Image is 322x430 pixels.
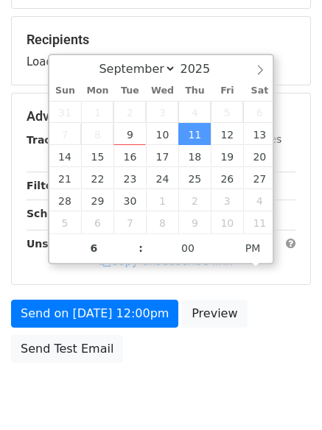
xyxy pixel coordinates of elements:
[178,167,211,189] span: September 25, 2025
[27,238,99,250] strong: Unsubscribe
[146,189,178,211] span: October 1, 2025
[49,233,139,263] input: Hour
[113,211,146,233] span: October 7, 2025
[49,189,82,211] span: September 28, 2025
[81,145,113,167] span: September 15, 2025
[178,189,211,211] span: October 2, 2025
[178,86,211,96] span: Thu
[248,359,322,430] iframe: Chat Widget
[49,167,82,189] span: September 21, 2025
[211,86,243,96] span: Fri
[211,189,243,211] span: October 3, 2025
[178,211,211,233] span: October 9, 2025
[211,145,243,167] span: September 19, 2025
[243,167,276,189] span: September 27, 2025
[49,86,82,96] span: Sun
[178,145,211,167] span: September 18, 2025
[176,62,229,76] input: Year
[146,167,178,189] span: September 24, 2025
[27,208,80,219] strong: Schedule
[49,145,82,167] span: September 14, 2025
[81,86,113,96] span: Mon
[211,167,243,189] span: September 26, 2025
[146,211,178,233] span: October 8, 2025
[49,123,82,145] span: September 7, 2025
[233,233,273,263] span: Click to toggle
[178,123,211,145] span: September 11, 2025
[81,167,113,189] span: September 22, 2025
[146,145,178,167] span: September 17, 2025
[11,300,178,328] a: Send on [DATE] 12:00pm
[243,123,276,145] span: September 13, 2025
[81,123,113,145] span: September 8, 2025
[113,86,146,96] span: Tue
[243,101,276,123] span: September 6, 2025
[49,211,82,233] span: October 5, 2025
[182,300,247,328] a: Preview
[113,123,146,145] span: September 9, 2025
[211,123,243,145] span: September 12, 2025
[143,233,233,263] input: Minute
[49,101,82,123] span: August 31, 2025
[27,180,64,191] strong: Filters
[11,335,123,363] a: Send Test Email
[113,167,146,189] span: September 23, 2025
[27,32,295,48] h5: Recipients
[243,145,276,167] span: September 20, 2025
[211,101,243,123] span: September 5, 2025
[27,134,76,146] strong: Tracking
[211,211,243,233] span: October 10, 2025
[113,189,146,211] span: September 30, 2025
[146,123,178,145] span: September 10, 2025
[146,86,178,96] span: Wed
[178,101,211,123] span: September 4, 2025
[81,189,113,211] span: September 29, 2025
[113,101,146,123] span: September 2, 2025
[243,86,276,96] span: Sat
[81,211,113,233] span: October 6, 2025
[139,233,143,263] span: :
[243,189,276,211] span: October 4, 2025
[146,101,178,123] span: September 3, 2025
[27,108,295,124] h5: Advanced
[27,32,295,70] div: Loading...
[243,211,276,233] span: October 11, 2025
[113,145,146,167] span: September 16, 2025
[81,101,113,123] span: September 1, 2025
[99,255,232,268] a: Copy unsubscribe link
